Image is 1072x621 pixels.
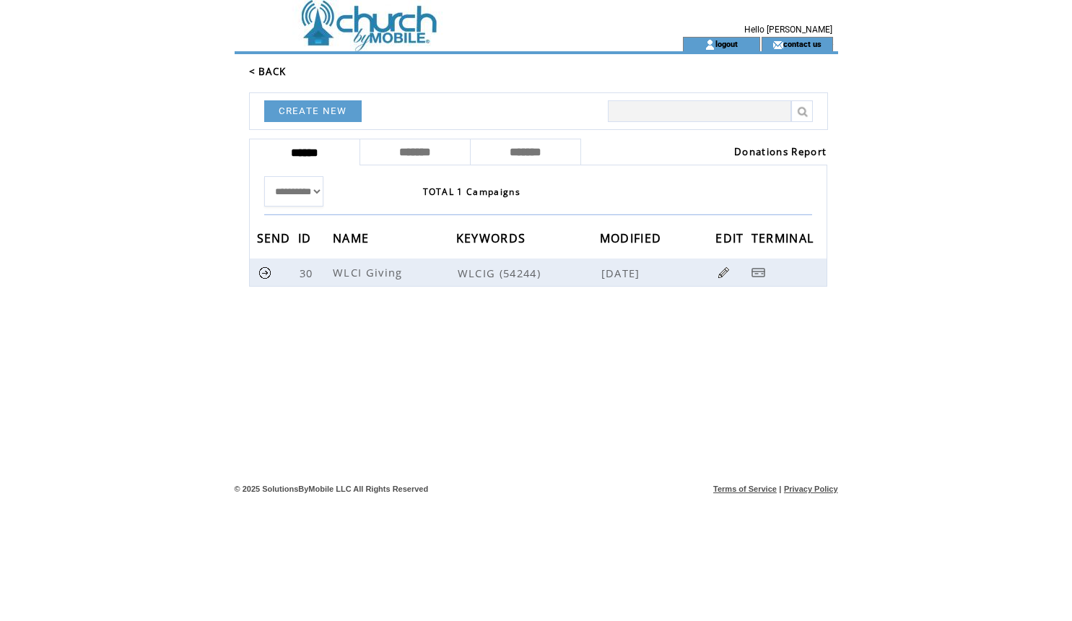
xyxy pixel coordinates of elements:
span: Hello [PERSON_NAME] [744,25,832,35]
span: TOTAL 1 Campaigns [423,186,521,198]
span: SEND [257,227,295,253]
img: account_icon.gif [705,39,715,51]
a: Privacy Policy [784,485,838,493]
a: MODIFIED [600,233,666,242]
a: CREATE NEW [264,100,362,122]
a: < BACK [249,65,287,78]
span: © 2025 SolutionsByMobile LLC All Rights Reserved [235,485,429,493]
span: NAME [333,227,372,253]
img: contact_us_icon.gif [772,39,783,51]
span: [DATE] [601,266,644,280]
span: 30 [300,266,317,280]
span: | [779,485,781,493]
span: WLCIG (54244) [458,266,598,280]
span: MODIFIED [600,227,666,253]
a: NAME [333,233,372,242]
span: KEYWORDS [456,227,530,253]
span: WLCI Giving [333,265,406,279]
a: Terms of Service [713,485,777,493]
a: Donations Report [734,145,827,158]
a: KEYWORDS [456,233,530,242]
span: TERMINAL [751,227,818,253]
span: ID [298,227,315,253]
a: ID [298,233,315,242]
a: logout [715,39,738,48]
a: contact us [783,39,822,48]
span: EDIT [715,227,747,253]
